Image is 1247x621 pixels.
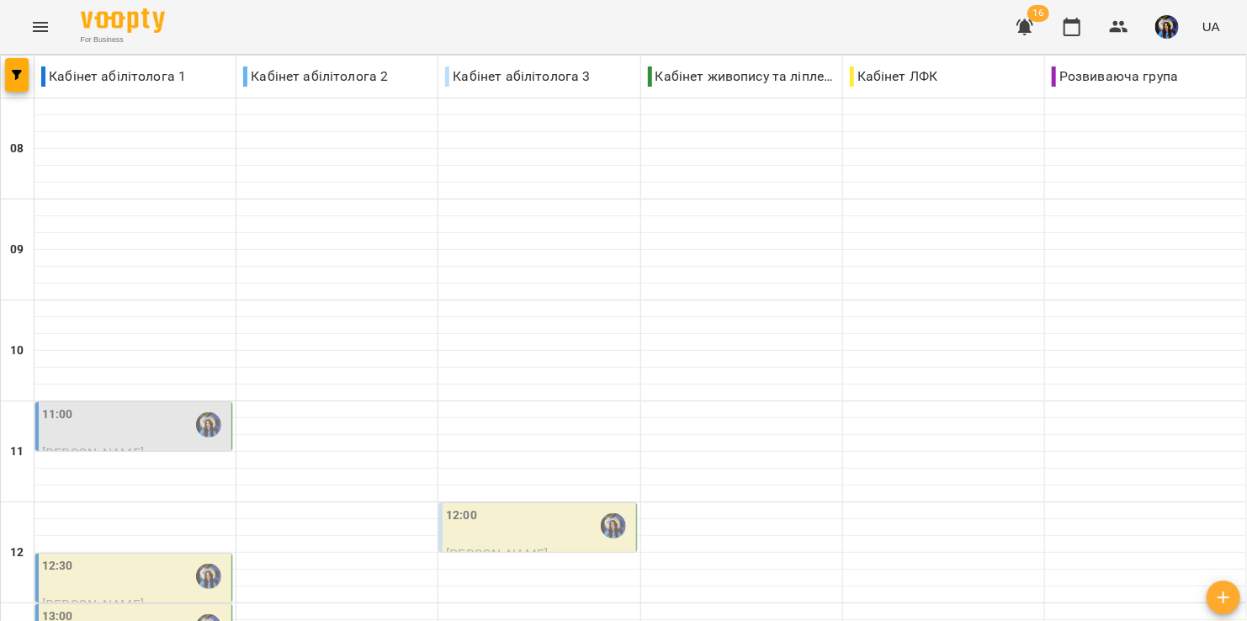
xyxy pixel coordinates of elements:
button: Створити урок [1207,581,1240,614]
img: 45559c1a150f8c2aa145bf47fc7aae9b.jpg [1155,15,1179,39]
img: Вахнован Діана [196,564,221,589]
img: Вахнован Діана [601,513,626,539]
span: 16 [1027,5,1049,22]
button: UA [1196,11,1227,42]
span: UA [1202,18,1220,35]
p: Розвиваюча група [1052,66,1179,87]
label: 11:00 [42,406,73,424]
label: 12:30 [42,557,73,576]
span: [PERSON_NAME] [42,445,144,461]
h6: 10 [10,342,24,360]
h6: 08 [10,140,24,158]
span: For Business [81,34,165,45]
p: Кабінет живопису та ліплення [648,66,836,87]
label: 12:00 [446,507,477,525]
img: Вахнован Діана [196,412,221,438]
span: [PERSON_NAME] [42,597,144,613]
p: Кабінет ЛФК [850,66,938,87]
span: [PERSON_NAME] [446,546,548,562]
p: Кабінет абілітолога 1 [41,66,186,87]
h6: 12 [10,544,24,562]
p: Кабінет абілітолога 2 [243,66,388,87]
h6: 09 [10,241,24,259]
img: Voopty Logo [81,8,165,33]
p: Кабінет абілітолога 3 [445,66,590,87]
button: Menu [20,7,61,47]
h6: 11 [10,443,24,461]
